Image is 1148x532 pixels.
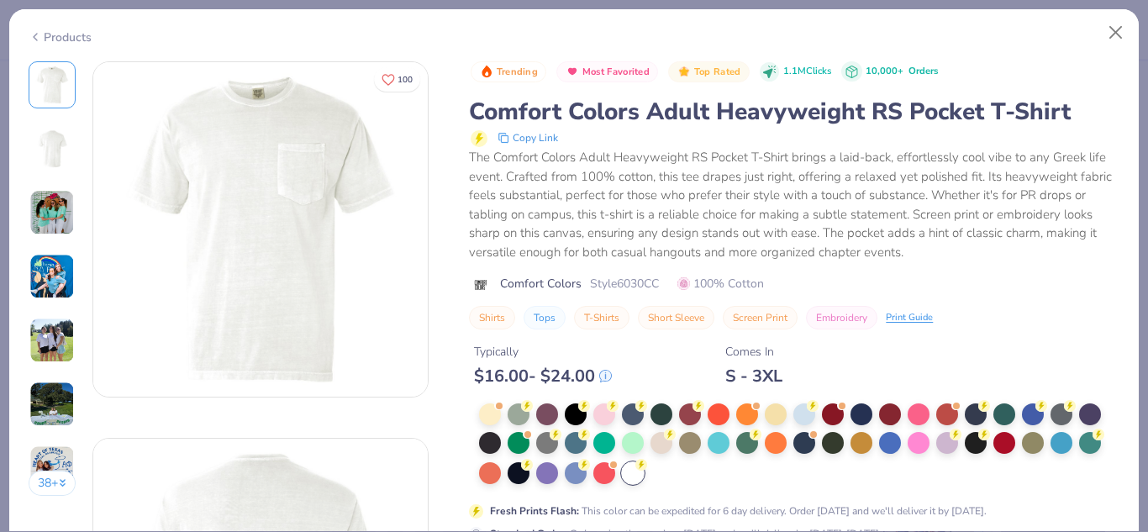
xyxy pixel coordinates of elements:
div: The Comfort Colors Adult Heavyweight RS Pocket T-Shirt brings a laid-back, effortlessly cool vibe... [469,148,1119,261]
div: Typically [474,343,612,361]
img: Front [32,65,72,105]
div: $ 16.00 - $ 24.00 [474,366,612,387]
img: Trending sort [480,65,493,78]
button: T-Shirts [574,306,629,329]
button: Like [374,67,420,92]
button: Embroidery [806,306,877,329]
button: Tops [524,306,566,329]
img: User generated content [29,445,75,491]
img: Back [32,129,72,169]
span: Top Rated [694,67,741,76]
div: This color can be expedited for 6 day delivery. Order [DATE] and we'll deliver it by [DATE]. [490,503,987,519]
button: Badge Button [471,61,546,83]
img: Top Rated sort [677,65,691,78]
button: Close [1100,17,1132,49]
span: Most Favorited [582,67,650,76]
span: Orders [908,65,938,77]
div: 10,000+ [866,65,938,79]
button: Shirts [469,306,515,329]
span: Comfort Colors [500,275,582,292]
img: brand logo [469,278,492,292]
span: 100% Cotton [677,275,764,292]
div: Print Guide [886,311,933,325]
button: Badge Button [556,61,658,83]
strong: Fresh Prints Flash : [490,504,579,518]
span: Trending [497,67,538,76]
span: 1.1M Clicks [783,65,831,79]
img: Most Favorited sort [566,65,579,78]
img: User generated content [29,254,75,299]
img: Front [93,62,428,397]
div: Comfort Colors Adult Heavyweight RS Pocket T-Shirt [469,96,1119,128]
img: User generated content [29,190,75,235]
span: 100 [398,76,413,84]
div: Comes In [725,343,782,361]
div: Products [29,29,92,46]
div: S - 3XL [725,366,782,387]
button: Short Sleeve [638,306,714,329]
button: Badge Button [668,61,749,83]
button: 38+ [29,471,76,496]
button: Screen Print [723,306,798,329]
img: User generated content [29,382,75,427]
img: User generated content [29,318,75,363]
span: Style 6030CC [590,275,659,292]
button: copy to clipboard [492,128,563,148]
